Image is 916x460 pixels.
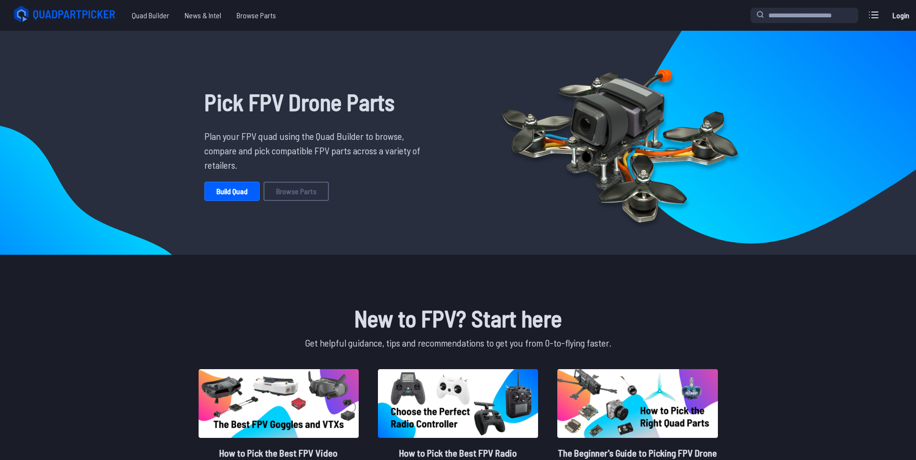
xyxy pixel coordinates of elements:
[197,301,720,336] h1: New to FPV? Start here
[197,336,720,350] p: Get helpful guidance, tips and recommendations to get you from 0-to-flying faster.
[889,6,912,25] a: Login
[378,369,538,438] img: image of post
[199,369,359,438] img: image of post
[204,129,427,172] p: Plan your FPV quad using the Quad Builder to browse, compare and pick compatible FPV parts across...
[264,182,329,201] a: Browse Parts
[124,6,177,25] a: Quad Builder
[177,6,229,25] a: News & Intel
[204,182,260,201] a: Build Quad
[204,85,427,119] h1: Pick FPV Drone Parts
[481,47,758,239] img: Quadcopter
[557,369,717,438] img: image of post
[229,6,284,25] a: Browse Parts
